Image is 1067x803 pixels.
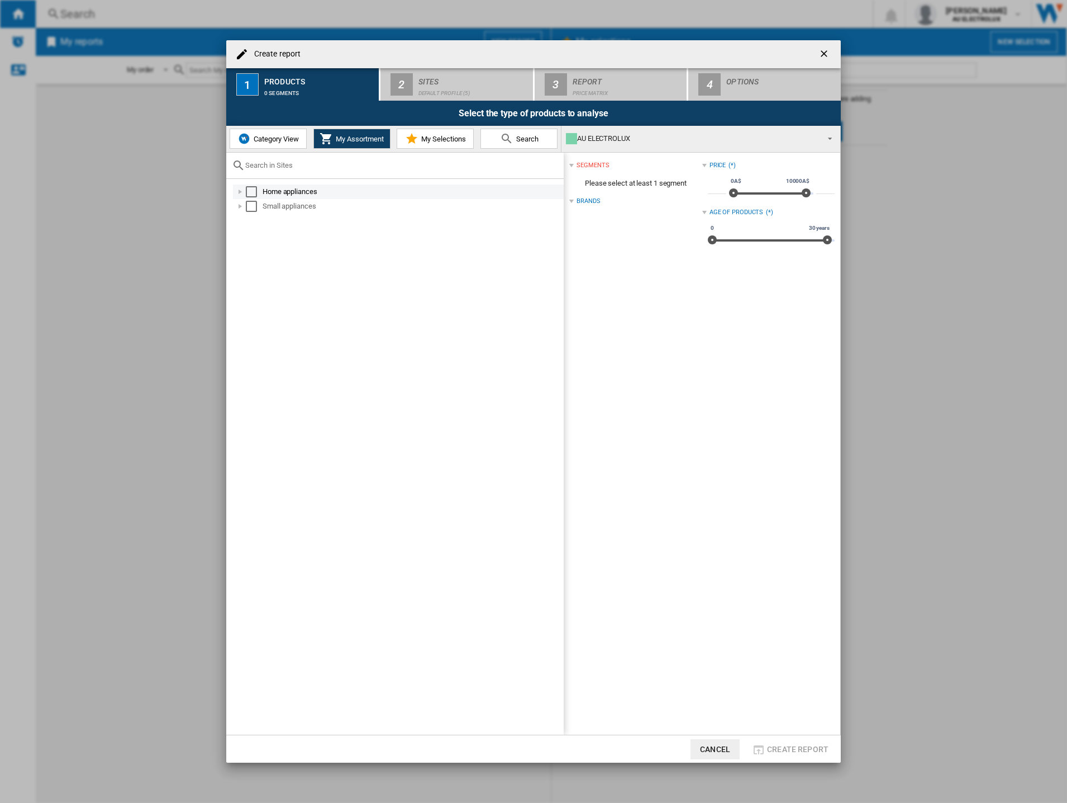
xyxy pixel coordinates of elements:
button: 4 Options [688,68,841,101]
button: 1 Products 0 segments [226,68,380,101]
div: Price [709,161,726,170]
button: getI18NText('BUTTONS.CLOSE_DIALOG') [814,43,836,65]
span: My Selections [418,135,466,143]
div: 0 segments [264,84,374,96]
span: 10000A$ [784,177,811,186]
div: Sites [418,73,528,84]
md-checkbox: Select [246,201,263,212]
md-checkbox: Select [246,186,263,197]
div: 2 [390,73,413,96]
span: Search [513,135,539,143]
ng-md-icon: getI18NText('BUTTONS.CLOSE_DIALOG') [818,48,832,62]
div: Report [573,73,683,84]
span: 0A$ [729,177,743,186]
div: Home appliances [263,186,562,197]
div: 4 [698,73,721,96]
img: wiser-icon-blue.png [237,132,251,145]
span: Please select at least 1 segment [569,173,702,194]
button: My Selections [397,129,474,149]
span: 0 [709,224,716,233]
div: AU ELECTROLUX [566,131,818,147]
button: Search [480,129,558,149]
div: Products [264,73,374,84]
span: Category View [251,135,299,143]
button: 2 Sites Default profile (5) [380,68,534,101]
div: 3 [545,73,567,96]
div: 1 [236,73,259,96]
button: Category View [230,129,307,149]
h4: Create report [249,49,301,60]
div: Options [726,73,836,84]
button: My Assortment [313,129,390,149]
div: Brands [577,197,600,206]
span: My Assortment [333,135,384,143]
div: Age of products [709,208,764,217]
button: Cancel [690,739,740,759]
span: 30 years [807,224,831,233]
div: segments [577,161,609,170]
div: Select the type of products to analyse [226,101,841,126]
button: Create report [749,739,832,759]
div: Small appliances [263,201,562,212]
div: Default profile (5) [418,84,528,96]
div: Price Matrix [573,84,683,96]
button: 3 Report Price Matrix [535,68,688,101]
span: Create report [767,745,828,754]
input: Search in Sites [245,161,558,169]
